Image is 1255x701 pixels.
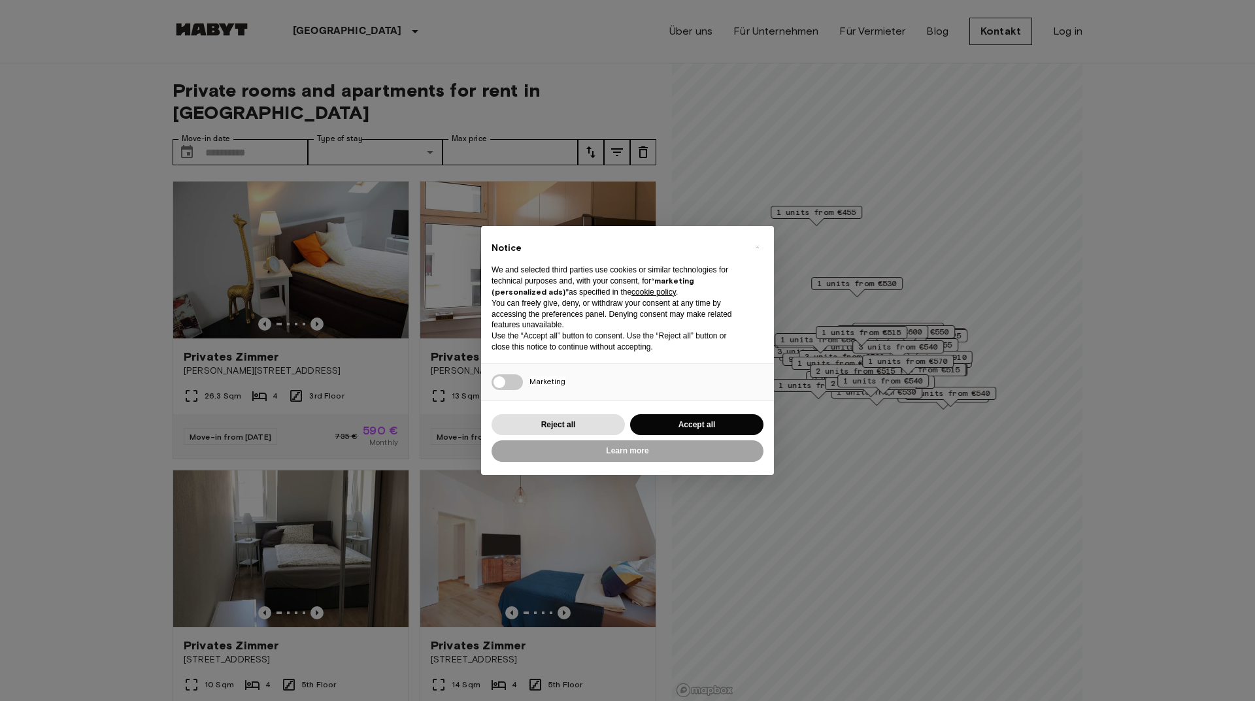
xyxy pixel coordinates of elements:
[492,440,763,462] button: Learn more
[492,414,625,436] button: Reject all
[529,376,565,386] span: Marketing
[492,242,743,255] h2: Notice
[755,239,760,255] span: ×
[492,265,743,297] p: We and selected third parties use cookies or similar technologies for technical purposes and, wit...
[630,414,763,436] button: Accept all
[492,331,743,353] p: Use the “Accept all” button to consent. Use the “Reject all” button or close this notice to conti...
[492,276,694,297] strong: “marketing (personalized ads)”
[746,236,767,257] button: Close this notice
[631,287,676,297] a: cookie policy
[492,298,743,331] p: You can freely give, deny, or withdraw your consent at any time by accessing the preferences pane...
